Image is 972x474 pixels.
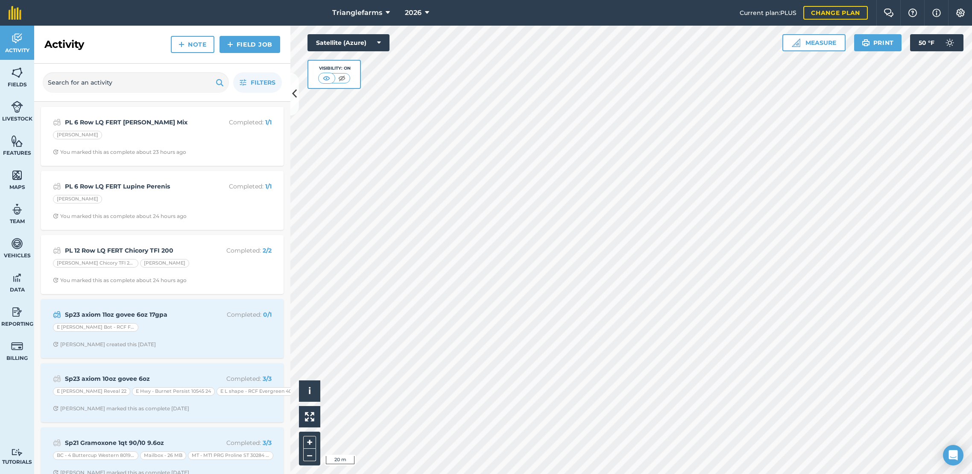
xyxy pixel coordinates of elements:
span: Filters [251,78,275,87]
img: fieldmargin Logo [9,6,21,20]
span: 50 ° F [919,34,934,51]
img: svg+xml;base64,PHN2ZyB4bWxucz0iaHR0cDovL3d3dy53My5vcmcvMjAwMC9zdmciIHdpZHRoPSIxOSIgaGVpZ2h0PSIyNC... [216,77,224,88]
p: Completed : [204,182,272,191]
img: A cog icon [955,9,966,17]
img: Four arrows, one pointing top left, one top right, one bottom right and the last bottom left [305,412,314,421]
strong: 2 / 2 [263,247,272,254]
img: svg+xml;base64,PHN2ZyB4bWxucz0iaHR0cDovL3d3dy53My5vcmcvMjAwMC9zdmciIHdpZHRoPSIxNCIgaGVpZ2h0PSIyNC... [179,39,184,50]
strong: 3 / 3 [263,375,272,383]
img: Two speech bubbles overlapping with the left bubble in the forefront [884,9,894,17]
img: Clock with arrow pointing clockwise [53,277,59,283]
div: [PERSON_NAME] [140,259,189,268]
div: E Hwy - Burnet Persist 10545 24 [132,387,215,396]
img: Clock with arrow pointing clockwise [53,149,59,155]
div: [PERSON_NAME] created this [DATE] [53,341,156,348]
strong: 3 / 3 [263,439,272,447]
a: Change plan [803,6,868,20]
strong: 1 / 1 [265,183,272,190]
div: [PERSON_NAME] Chicory TFI 200 10503 25 [53,259,138,268]
div: [PERSON_NAME] [53,131,102,139]
img: svg+xml;base64,PD94bWwgdmVyc2lvbj0iMS4wIiBlbmNvZGluZz0idXRmLTgiPz4KPCEtLSBHZW5lcmF0b3I6IEFkb2JlIE... [53,181,61,191]
strong: Sp23 axiom 11oz govee 6oz 17gpa [65,310,200,319]
img: svg+xml;base64,PD94bWwgdmVyc2lvbj0iMS4wIiBlbmNvZGluZz0idXRmLTgiPz4KPCEtLSBHZW5lcmF0b3I6IEFkb2JlIE... [53,374,61,384]
div: You marked this as complete about 24 hours ago [53,213,187,220]
p: Completed : [204,246,272,255]
img: svg+xml;base64,PD94bWwgdmVyc2lvbj0iMS4wIiBlbmNvZGluZz0idXRmLTgiPz4KPCEtLSBHZW5lcmF0b3I6IEFkb2JlIE... [11,32,23,45]
img: Ruler icon [792,38,800,47]
a: PL 12 Row LQ FERT Chicory TFI 200Completed: 2/2[PERSON_NAME] Chicory TFI 200 10503 25[PERSON_NAME... [46,240,278,289]
img: Clock with arrow pointing clockwise [53,406,59,411]
a: Field Job [220,36,280,53]
strong: PL 12 Row LQ FERT Chicory TFI 200 [65,246,200,255]
div: You marked this as complete about 23 hours ago [53,149,186,156]
strong: PL 6 Row LQ FERT [PERSON_NAME] Mix [65,118,200,127]
img: svg+xml;base64,PD94bWwgdmVyc2lvbj0iMS4wIiBlbmNvZGluZz0idXRmLTgiPz4KPCEtLSBHZW5lcmF0b3I6IEFkb2JlIE... [11,340,23,353]
p: Completed : [204,118,272,127]
div: [PERSON_NAME] marked this as complete [DATE] [53,405,189,412]
div: E [PERSON_NAME] Reveal 22 [53,387,130,396]
img: svg+xml;base64,PD94bWwgdmVyc2lvbj0iMS4wIiBlbmNvZGluZz0idXRmLTgiPz4KPCEtLSBHZW5lcmF0b3I6IEFkb2JlIE... [11,237,23,250]
img: svg+xml;base64,PHN2ZyB4bWxucz0iaHR0cDovL3d3dy53My5vcmcvMjAwMC9zdmciIHdpZHRoPSI1MCIgaGVpZ2h0PSI0MC... [337,74,347,82]
img: svg+xml;base64,PD94bWwgdmVyc2lvbj0iMS4wIiBlbmNvZGluZz0idXRmLTgiPz4KPCEtLSBHZW5lcmF0b3I6IEFkb2JlIE... [11,271,23,284]
img: svg+xml;base64,PHN2ZyB4bWxucz0iaHR0cDovL3d3dy53My5vcmcvMjAwMC9zdmciIHdpZHRoPSI1NiIgaGVpZ2h0PSI2MC... [11,169,23,182]
span: 2026 [405,8,422,18]
div: You marked this as complete about 24 hours ago [53,277,187,284]
img: svg+xml;base64,PHN2ZyB4bWxucz0iaHR0cDovL3d3dy53My5vcmcvMjAwMC9zdmciIHdpZHRoPSIxOSIgaGVpZ2h0PSIyNC... [862,38,870,48]
img: svg+xml;base64,PD94bWwgdmVyc2lvbj0iMS4wIiBlbmNvZGluZz0idXRmLTgiPz4KPCEtLSBHZW5lcmF0b3I6IEFkb2JlIE... [11,448,23,456]
div: Visibility: On [318,65,351,72]
span: Current plan : PLUS [740,8,796,18]
button: Measure [782,34,846,51]
strong: 0 / 1 [263,311,272,318]
img: svg+xml;base64,PHN2ZyB4bWxucz0iaHR0cDovL3d3dy53My5vcmcvMjAwMC9zdmciIHdpZHRoPSI1MCIgaGVpZ2h0PSI0MC... [321,74,332,82]
a: PL 6 Row LQ FERT [PERSON_NAME] MixCompleted: 1/1[PERSON_NAME]Clock with arrow pointing clockwiseY... [46,112,278,161]
img: Clock with arrow pointing clockwise [53,342,59,347]
img: svg+xml;base64,PHN2ZyB4bWxucz0iaHR0cDovL3d3dy53My5vcmcvMjAwMC9zdmciIHdpZHRoPSI1NiIgaGVpZ2h0PSI2MC... [11,135,23,147]
button: 50 °F [910,34,963,51]
button: + [303,436,316,449]
a: Sp23 axiom 10oz govee 6ozCompleted: 3/3E [PERSON_NAME] Reveal 22E Hwy - Burnet Persist 10545 24E ... [46,368,278,417]
img: svg+xml;base64,PD94bWwgdmVyc2lvbj0iMS4wIiBlbmNvZGluZz0idXRmLTgiPz4KPCEtLSBHZW5lcmF0b3I6IEFkb2JlIE... [53,117,61,127]
a: Note [171,36,214,53]
img: Clock with arrow pointing clockwise [53,213,59,219]
p: Completed : [204,310,272,319]
img: svg+xml;base64,PD94bWwgdmVyc2lvbj0iMS4wIiBlbmNvZGluZz0idXRmLTgiPz4KPCEtLSBHZW5lcmF0b3I6IEFkb2JlIE... [11,100,23,113]
a: Sp23 axiom 11oz govee 6oz 17gpaCompleted: 0/1E [PERSON_NAME] Bot - RCF Foxfire 2 23Clock with arr... [46,304,278,353]
button: Satellite (Azure) [307,34,389,51]
a: PL 6 Row LQ FERT Lupine PerenisCompleted: 1/1[PERSON_NAME]Clock with arrow pointing clockwiseYou ... [46,176,278,225]
span: Trianglefarms [332,8,382,18]
strong: Sp23 axiom 10oz govee 6oz [65,374,200,383]
img: svg+xml;base64,PHN2ZyB4bWxucz0iaHR0cDovL3d3dy53My5vcmcvMjAwMC9zdmciIHdpZHRoPSIxNyIgaGVpZ2h0PSIxNy... [932,8,941,18]
div: E [PERSON_NAME] Bot - RCF Foxfire 2 23 [53,323,138,332]
div: BC - 4 Buttercup Western 80192 23 [53,451,138,460]
strong: 1 / 1 [265,118,272,126]
img: svg+xml;base64,PHN2ZyB4bWxucz0iaHR0cDovL3d3dy53My5vcmcvMjAwMC9zdmciIHdpZHRoPSIxNCIgaGVpZ2h0PSIyNC... [227,39,233,50]
img: A question mark icon [908,9,918,17]
div: Open Intercom Messenger [943,445,963,465]
span: i [308,386,311,396]
button: Print [854,34,902,51]
p: Completed : [204,438,272,448]
button: Filters [233,72,282,93]
input: Search for an activity [43,72,229,93]
strong: Sp21 Gramoxone 1qt 90/10 9.6oz [65,438,200,448]
strong: PL 6 Row LQ FERT Lupine Perenis [65,182,200,191]
button: – [303,449,316,461]
img: svg+xml;base64,PD94bWwgdmVyc2lvbj0iMS4wIiBlbmNvZGluZz0idXRmLTgiPz4KPCEtLSBHZW5lcmF0b3I6IEFkb2JlIE... [53,309,61,320]
p: Completed : [204,374,272,383]
img: svg+xml;base64,PD94bWwgdmVyc2lvbj0iMS4wIiBlbmNvZGluZz0idXRmLTgiPz4KPCEtLSBHZW5lcmF0b3I6IEFkb2JlIE... [53,245,61,256]
h2: Activity [44,38,84,51]
img: svg+xml;base64,PD94bWwgdmVyc2lvbj0iMS4wIiBlbmNvZGluZz0idXRmLTgiPz4KPCEtLSBHZW5lcmF0b3I6IEFkb2JlIE... [11,306,23,318]
div: E L shape - RCF Evergreen 40342 23 [217,387,302,396]
img: svg+xml;base64,PD94bWwgdmVyc2lvbj0iMS4wIiBlbmNvZGluZz0idXRmLTgiPz4KPCEtLSBHZW5lcmF0b3I6IEFkb2JlIE... [941,34,958,51]
button: i [299,380,320,402]
img: svg+xml;base64,PHN2ZyB4bWxucz0iaHR0cDovL3d3dy53My5vcmcvMjAwMC9zdmciIHdpZHRoPSI1NiIgaGVpZ2h0PSI2MC... [11,66,23,79]
div: MT - MT1 PRG Proline ST 30284 25 [188,451,273,460]
div: Mailbox - 26 MB [140,451,186,460]
div: [PERSON_NAME] [53,195,102,203]
img: svg+xml;base64,PD94bWwgdmVyc2lvbj0iMS4wIiBlbmNvZGluZz0idXRmLTgiPz4KPCEtLSBHZW5lcmF0b3I6IEFkb2JlIE... [11,203,23,216]
img: svg+xml;base64,PD94bWwgdmVyc2lvbj0iMS4wIiBlbmNvZGluZz0idXRmLTgiPz4KPCEtLSBHZW5lcmF0b3I6IEFkb2JlIE... [53,438,61,448]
